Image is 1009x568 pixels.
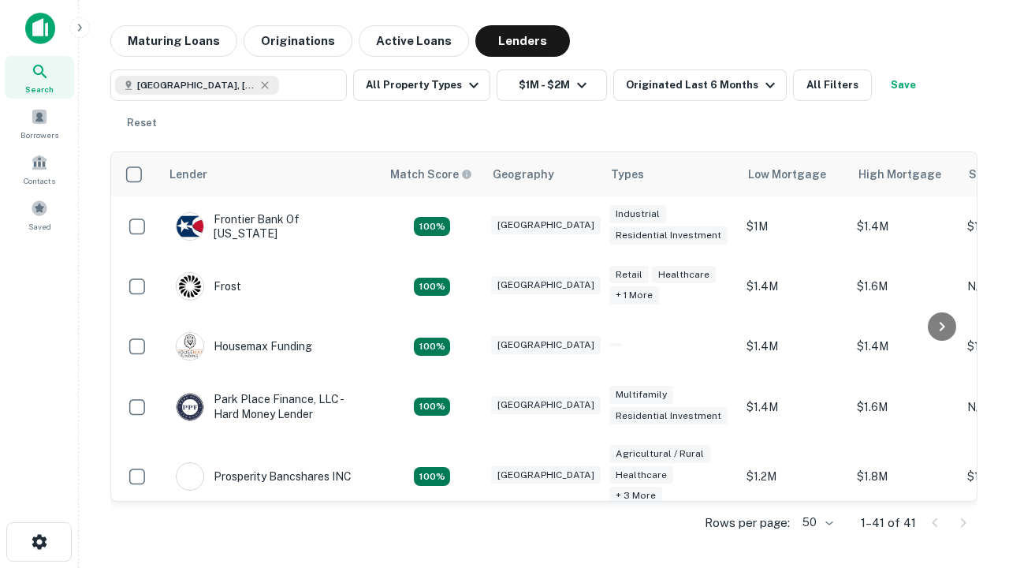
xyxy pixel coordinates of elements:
div: [GEOGRAPHIC_DATA] [491,396,601,414]
button: Originations [244,25,352,57]
p: 1–41 of 41 [861,514,916,532]
div: Retail [609,266,649,284]
td: $1.4M [849,196,959,256]
div: [GEOGRAPHIC_DATA] [491,216,601,234]
td: $1.6M [849,256,959,316]
img: picture [177,394,203,420]
td: $1M [739,196,849,256]
button: Originated Last 6 Months [613,69,787,101]
img: picture [177,273,203,300]
div: Healthcare [609,466,673,484]
div: Types [611,165,644,184]
td: $1.4M [739,376,849,436]
td: $1.8M [849,437,959,517]
div: Matching Properties: 7, hasApolloMatch: undefined [414,467,450,486]
div: Matching Properties: 4, hasApolloMatch: undefined [414,338,450,357]
button: $1M - $2M [497,69,607,101]
td: $1.4M [739,256,849,316]
div: Healthcare [652,266,716,284]
td: $1.6M [849,376,959,436]
th: Types [601,152,739,196]
div: Low Mortgage [748,165,826,184]
div: Multifamily [609,386,673,404]
iframe: Chat Widget [930,442,1009,518]
div: [GEOGRAPHIC_DATA] [491,336,601,354]
button: All Property Types [353,69,490,101]
p: Rows per page: [705,514,790,532]
img: picture [177,333,203,360]
a: Contacts [5,148,74,190]
img: picture [177,213,203,240]
button: Maturing Loans [110,25,237,57]
button: All Filters [793,69,872,101]
div: Frontier Bank Of [US_STATE] [176,212,365,241]
div: Matching Properties: 4, hasApolloMatch: undefined [414,398,450,417]
div: Park Place Finance, LLC - Hard Money Lender [176,392,365,420]
th: Geography [483,152,601,196]
div: Capitalize uses an advanced AI algorithm to match your search with the best lender. The match sco... [390,166,472,183]
div: Housemax Funding [176,332,312,361]
div: Industrial [609,205,666,223]
button: Active Loans [359,25,469,57]
button: Reset [117,107,167,139]
div: Lender [169,165,207,184]
span: Borrowers [20,129,58,141]
td: $1.4M [849,316,959,376]
div: Originated Last 6 Months [626,76,780,95]
th: Low Mortgage [739,152,849,196]
div: + 3 more [609,487,662,505]
div: Matching Properties: 4, hasApolloMatch: undefined [414,278,450,297]
th: Lender [160,152,381,196]
div: Residential Investment [609,226,728,245]
div: Geography [493,165,554,184]
td: $1.4M [739,316,849,376]
div: Agricultural / Rural [609,445,710,463]
img: capitalize-icon.png [25,13,55,44]
a: Borrowers [5,102,74,144]
div: 50 [796,511,836,534]
div: Matching Properties: 4, hasApolloMatch: undefined [414,217,450,236]
span: [GEOGRAPHIC_DATA], [GEOGRAPHIC_DATA], [GEOGRAPHIC_DATA] [137,78,255,92]
div: + 1 more [609,286,659,305]
button: Save your search to get updates of matches that match your search criteria. [878,69,929,101]
span: Contacts [24,174,55,187]
div: Frost [176,272,241,301]
a: Search [5,56,74,99]
div: Prosperity Bancshares INC [176,462,352,491]
h6: Match Score [390,166,469,183]
button: Lenders [475,25,570,57]
span: Search [25,83,54,95]
th: Capitalize uses an advanced AI algorithm to match your search with the best lender. The match sco... [381,152,483,196]
div: [GEOGRAPHIC_DATA] [491,276,601,294]
th: High Mortgage [849,152,959,196]
a: Saved [5,193,74,236]
span: Saved [28,220,51,233]
div: Residential Investment [609,407,728,425]
div: [GEOGRAPHIC_DATA] [491,466,601,484]
td: $1.2M [739,437,849,517]
div: High Mortgage [858,165,941,184]
img: picture [177,463,203,490]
